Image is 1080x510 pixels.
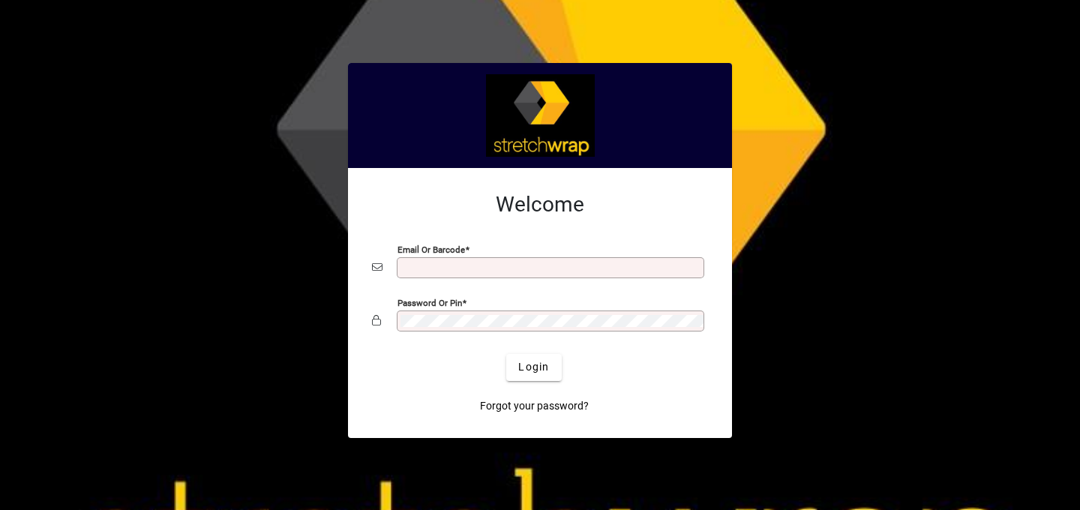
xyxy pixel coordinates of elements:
span: Forgot your password? [480,398,589,414]
mat-label: Password or Pin [397,297,462,307]
mat-label: Email or Barcode [397,244,465,254]
h2: Welcome [372,192,708,217]
button: Login [506,354,561,381]
span: Login [518,359,549,375]
a: Forgot your password? [474,393,595,420]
